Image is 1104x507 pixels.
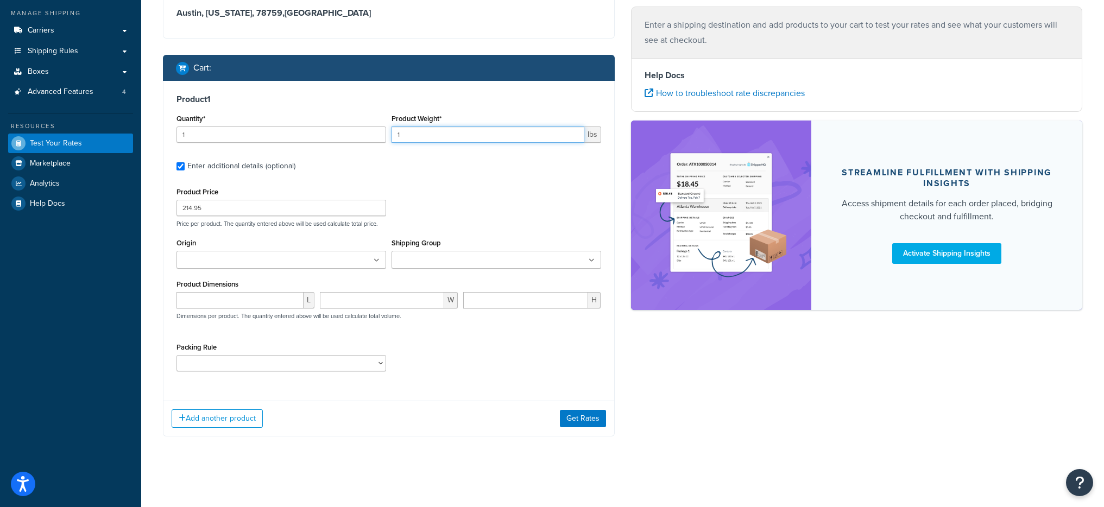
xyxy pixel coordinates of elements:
[176,115,205,123] label: Quantity*
[8,62,133,82] a: Boxes
[8,134,133,153] a: Test Your Rates
[193,63,211,73] h2: Cart :
[176,343,217,351] label: Packing Rule
[176,188,218,196] label: Product Price
[8,154,133,173] a: Marketplace
[176,8,601,18] h3: Austin, [US_STATE], 78759 , [GEOGRAPHIC_DATA]
[176,126,386,143] input: 0.0
[176,94,601,105] h3: Product 1
[8,41,133,61] a: Shipping Rules
[122,87,126,97] span: 4
[392,239,441,247] label: Shipping Group
[176,162,185,170] input: Enter additional details (optional)
[837,167,1056,188] div: Streamline Fulfillment with Shipping Insights
[8,82,133,102] a: Advanced Features4
[28,67,49,77] span: Boxes
[560,410,606,427] button: Get Rates
[584,126,601,143] span: lbs
[645,87,805,99] a: How to troubleshoot rate discrepancies
[187,159,295,174] div: Enter additional details (optional)
[28,87,93,97] span: Advanced Features
[653,137,789,294] img: feature-image-si-e24932ea9b9fcd0ff835db86be1ff8d589347e8876e1638d903ea230a36726be.png
[1066,469,1093,496] button: Open Resource Center
[8,122,133,131] div: Resources
[30,199,65,208] span: Help Docs
[837,197,1056,223] div: Access shipment details for each order placed, bridging checkout and fulfillment.
[8,21,133,41] a: Carriers
[8,82,133,102] li: Advanced Features
[172,409,263,428] button: Add another product
[30,179,60,188] span: Analytics
[645,17,1069,48] p: Enter a shipping destination and add products to your cart to test your rates and see what your c...
[8,194,133,213] a: Help Docs
[8,9,133,18] div: Manage Shipping
[30,139,82,148] span: Test Your Rates
[174,220,604,227] p: Price per product. The quantity entered above will be used calculate total price.
[392,115,441,123] label: Product Weight*
[645,69,1069,82] h4: Help Docs
[176,239,196,247] label: Origin
[444,292,458,308] span: W
[892,243,1001,263] a: Activate Shipping Insights
[392,126,584,143] input: 0.00
[588,292,601,308] span: H
[176,280,238,288] label: Product Dimensions
[304,292,314,308] span: L
[8,174,133,193] a: Analytics
[28,47,78,56] span: Shipping Rules
[174,312,401,320] p: Dimensions per product. The quantity entered above will be used calculate total volume.
[28,26,54,35] span: Carriers
[30,159,71,168] span: Marketplace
